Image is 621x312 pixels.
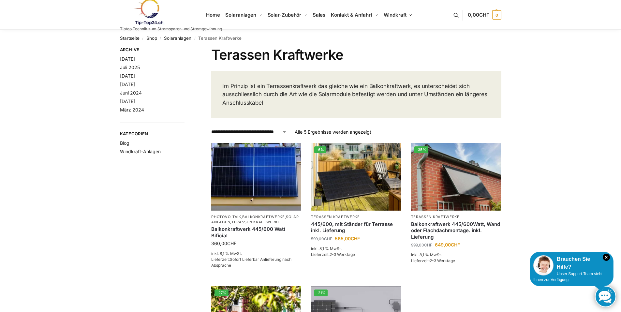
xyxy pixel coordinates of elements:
a: Solaranlagen [211,215,299,224]
p: inkl. 8,1 % MwSt. [311,246,401,252]
bdi: 360,00 [211,241,236,246]
p: , , , [211,215,301,225]
a: Kontakt & Anfahrt [328,0,381,30]
bdi: 999,00 [411,243,432,247]
a: Photovoltaik [211,215,241,219]
span: 2-3 Werktage [430,258,455,263]
span: CHF [424,243,432,247]
span: 0 [492,10,501,20]
bdi: 565,00 [335,236,360,241]
a: Balkonkraftwerk 445/600Watt, Wand oder Flachdachmontage. inkl. Lieferung [411,221,501,240]
p: Tiptop Technik zum Stromsparen und Stromgewinnung [120,27,222,31]
h1: Terassen Kraftwerke [211,47,501,63]
p: inkl. 8,1 % MwSt. [411,252,501,258]
p: Alle 5 Ergebnisse werden angezeigt [295,128,371,135]
a: Terassen Kraftwerke [311,215,360,219]
a: März 2024 [120,107,144,112]
span: Sofort Lieferbar Anlieferung nach Absprache [211,257,291,268]
a: Startseite [120,36,140,41]
span: CHF [351,236,360,241]
a: [DATE] [120,82,135,87]
span: / [191,36,198,41]
a: 0,00CHF 0 [468,5,501,25]
span: Solar-Zubehör [268,12,302,18]
span: Windkraft [384,12,407,18]
p: inkl. 8,1 % MwSt. [211,251,301,257]
a: Solaranlagen [164,36,191,41]
span: CHF [479,12,489,18]
a: Balkonkraftwerk 445/600 Watt Bificial [211,226,301,239]
a: Windkraft [381,0,415,30]
a: [DATE] [120,56,135,62]
span: 2-3 Werktage [330,252,355,257]
span: Lieferzeit: [211,257,291,268]
a: Terassen Kraftwerke [231,220,280,224]
a: Juni 2024 [120,90,142,96]
div: Brauchen Sie Hilfe? [533,255,610,271]
img: Solaranlage für den kleinen Balkon [211,143,301,211]
p: Im Prinzip ist ein Terrassenkraftwerk das gleiche wie ein Balkonkraftwerk, es unterscheidet sich ... [222,82,490,107]
span: Kategorien [120,131,185,137]
a: Solaranlagen [223,0,265,30]
span: CHF [227,241,236,246]
span: / [140,36,146,41]
bdi: 649,00 [435,242,460,247]
span: Lieferzeit: [411,258,455,263]
a: -35%Wandbefestigung Solarmodul [411,143,501,211]
a: Juli 2025 [120,65,140,70]
a: Solar-Zubehör [265,0,310,30]
a: Sales [310,0,328,30]
span: Lieferzeit: [311,252,355,257]
a: 445/600, mit Ständer für Terrasse inkl. Lieferung [311,221,401,234]
a: Balkonkraftwerke [242,215,285,219]
a: Terassen Kraftwerke [411,215,460,219]
select: Shop-Reihenfolge [211,128,287,135]
span: Sales [313,12,326,18]
span: Unser Support-Team steht Ihnen zur Verfügung [533,272,602,282]
i: Schließen [603,254,610,261]
span: Archive [120,47,185,53]
img: Solar Panel im edlen Schwarz mit Ständer [311,143,401,211]
span: CHF [451,242,460,247]
a: [DATE] [120,98,135,104]
a: [DATE] [120,73,135,79]
img: Wandbefestigung Solarmodul [411,143,501,211]
span: / [157,36,164,41]
a: -6%Solar Panel im edlen Schwarz mit Ständer [311,143,401,211]
bdi: 599,00 [311,236,332,241]
span: Solaranlagen [225,12,256,18]
span: Kontakt & Anfahrt [331,12,372,18]
img: Customer service [533,255,554,275]
a: Shop [146,36,157,41]
a: Blog [120,140,129,146]
button: Close filters [185,47,188,54]
span: CHF [324,236,332,241]
nav: Breadcrumb [120,30,501,47]
span: 0,00 [468,12,489,18]
a: Windkraft-Anlagen [120,149,161,154]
